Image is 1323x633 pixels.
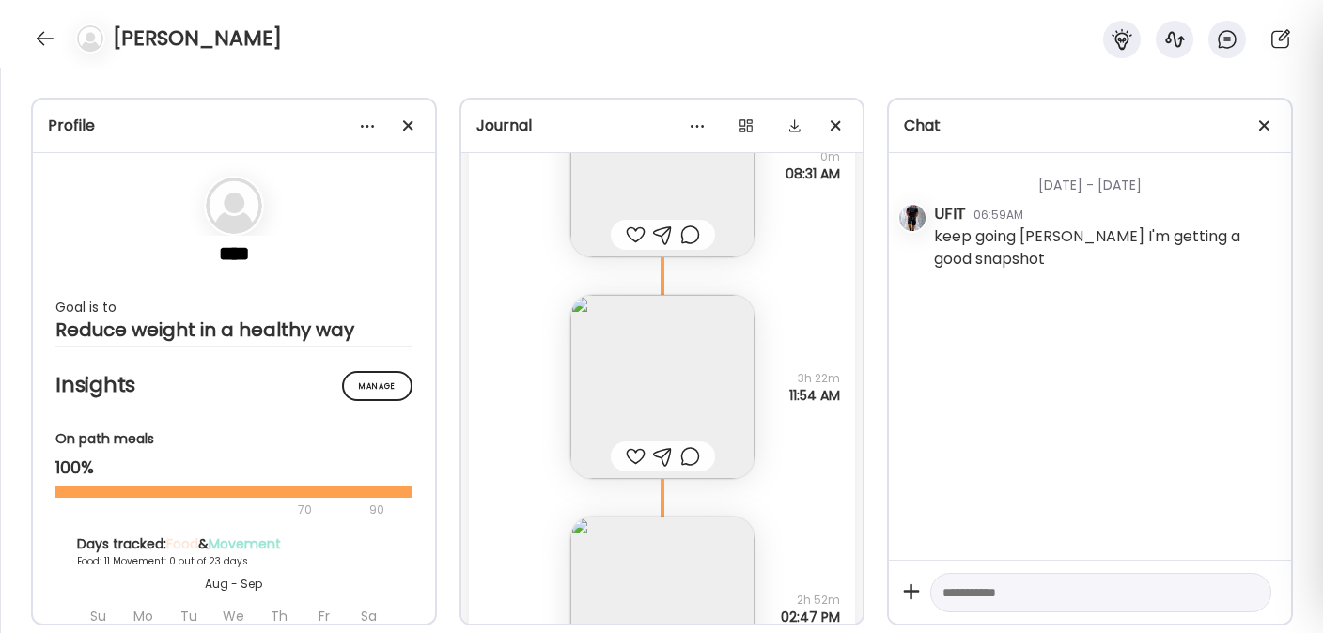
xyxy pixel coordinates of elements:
[77,25,103,52] img: bg-avatar-default.svg
[786,148,840,165] span: 0m
[899,205,926,231] img: avatars%2FOCmijhkJ5zRZCHMccVUk52r4JeX2
[55,429,412,449] div: On path meals
[934,225,1276,270] div: keep going [PERSON_NAME] I'm getting a good snapshot
[209,534,281,553] span: Movement
[258,600,300,632] div: Th
[304,600,345,632] div: Fr
[789,387,840,404] span: 11:54 AM
[55,499,364,521] div: 70
[206,178,262,234] img: bg-avatar-default.svg
[349,600,390,632] div: Sa
[77,576,391,593] div: Aug - Sep
[367,499,386,521] div: 90
[781,609,840,625] span: 02:47 PM
[55,371,412,399] h2: Insights
[904,115,1276,137] div: Chat
[113,23,282,54] h4: [PERSON_NAME]
[570,295,755,479] img: images%2F3PpfLNzWopVatfejJKcbQPYLsc12%2FNvewm5kF9HJ4KuabP3fa%2FGFPiCiyZjzbeM5vXH3rf_240
[55,318,412,341] div: Reduce weight in a healthy way
[166,534,198,553] span: Food
[934,203,966,225] div: UFIT
[476,115,848,137] div: Journal
[77,554,391,568] div: Food: 11 Movement: 0 out of 23 days
[55,296,412,318] div: Goal is to
[789,370,840,387] span: 3h 22m
[786,165,840,182] span: 08:31 AM
[781,592,840,609] span: 2h 52m
[55,456,412,479] div: 100%
[342,371,412,401] div: Manage
[934,153,1276,203] div: [DATE] - [DATE]
[78,600,119,632] div: Su
[48,115,420,137] div: Profile
[213,600,255,632] div: We
[973,207,1023,224] div: 06:59AM
[570,73,755,257] img: images%2F3PpfLNzWopVatfejJKcbQPYLsc12%2F8yxelkgFwh4lT8vaTGhM%2F0zn1Ulb412kZIohAZiqX_240
[77,534,391,554] div: Days tracked: &
[168,600,210,632] div: Tu
[123,600,164,632] div: Mo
